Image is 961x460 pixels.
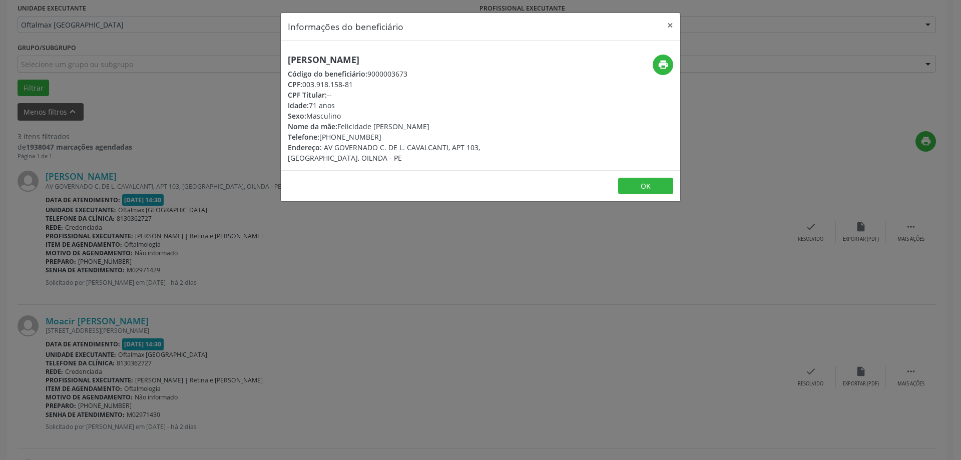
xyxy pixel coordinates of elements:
div: [PHONE_NUMBER] [288,132,540,142]
div: 9000003673 [288,69,540,79]
div: Masculino [288,111,540,121]
span: Sexo: [288,111,306,121]
span: Nome da mãe: [288,122,337,131]
span: Endereço: [288,143,322,152]
div: 71 anos [288,100,540,111]
h5: Informações do beneficiário [288,20,403,33]
button: print [653,55,673,75]
i: print [658,59,669,70]
span: Código do beneficiário: [288,69,367,79]
button: OK [618,178,673,195]
span: Telefone: [288,132,319,142]
h5: [PERSON_NAME] [288,55,540,65]
span: CPF Titular: [288,90,327,100]
button: Close [660,13,680,38]
span: AV GOVERNADO C. DE L. CAVALCANTI, APT 103, [GEOGRAPHIC_DATA], OILNDA - PE [288,143,480,163]
span: CPF: [288,80,302,89]
span: Idade: [288,101,309,110]
div: -- [288,90,540,100]
div: Felicidade [PERSON_NAME] [288,121,540,132]
div: 003.918.158-81 [288,79,540,90]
